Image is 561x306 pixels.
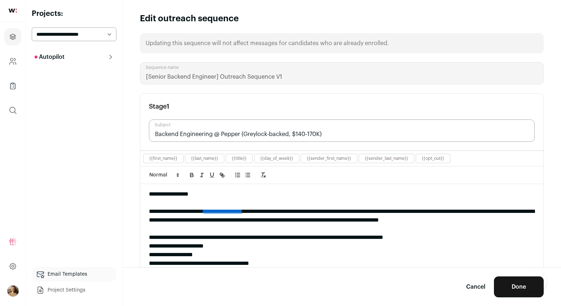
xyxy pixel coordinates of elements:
[32,267,116,281] a: Email Templates
[494,276,544,297] button: Done
[149,156,177,161] button: {{first_name}}
[232,156,247,161] button: {{title}}
[260,156,293,161] button: {{day_of_week}}
[32,283,116,297] a: Project Settings
[422,156,444,161] button: {{opt_out}}
[4,53,21,70] a: Company and ATS Settings
[35,53,65,61] p: Autopilot
[9,9,17,13] img: wellfound-shorthand-0d5821cbd27db2630d0214b213865d53afaa358527fdda9d0ea32b1df1b89c2c.svg
[307,156,351,161] button: {{sender_first_name}}
[525,270,547,292] iframe: Help Scout Beacon - Open
[140,13,239,25] h1: Edit outreach sequence
[149,102,169,111] h3: Stage
[7,285,19,297] img: 10168268-medium_jpg
[191,156,218,161] button: {{last_name}}
[140,33,544,53] div: Updating this sequence will not affect messages for candidates who are already enrolled.
[4,77,21,95] a: Company Lists
[7,285,19,297] button: Open dropdown
[32,50,116,64] button: Autopilot
[32,9,116,19] h2: Projects:
[167,103,169,110] span: 1
[4,28,21,45] a: Projects
[466,283,485,291] a: Cancel
[149,119,535,142] input: Subject
[365,156,408,161] button: {{sender_last_name}}
[140,62,544,84] input: Sequence name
